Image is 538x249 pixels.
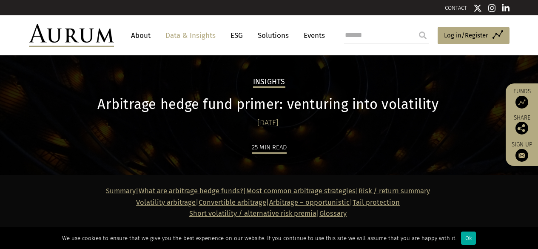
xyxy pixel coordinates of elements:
[65,96,471,113] h1: Arbitrage hedge fund primer: venturing into volatility
[438,27,510,45] a: Log in/Register
[502,4,510,12] img: Linkedin icon
[253,77,285,88] h2: Insights
[269,198,350,206] a: Arbitrage – opportunistic
[515,149,528,162] img: Sign up to our newsletter
[29,24,114,47] img: Aurum
[127,28,155,43] a: About
[510,115,534,135] div: Share
[136,198,196,206] a: Volatility arbitrage
[252,142,287,154] div: 25 min read
[515,122,528,135] img: Share this post
[510,88,534,109] a: Funds
[189,209,347,218] span: |
[299,28,325,43] a: Events
[65,117,471,129] div: [DATE]
[246,187,356,195] a: Most common arbitrage strategies
[136,198,353,206] strong: | | |
[359,187,430,195] a: Risk / return summary
[199,198,266,206] a: Convertible arbitrage
[353,198,400,206] a: Tail protection
[414,27,431,44] input: Submit
[106,187,136,195] a: Summary
[515,96,528,109] img: Access Funds
[139,187,243,195] a: What are arbitrage hedge funds?
[226,28,247,43] a: ESG
[444,30,488,40] span: Log in/Register
[253,28,293,43] a: Solutions
[510,141,534,162] a: Sign up
[488,4,496,12] img: Instagram icon
[445,5,467,11] a: CONTACT
[161,28,220,43] a: Data & Insights
[461,232,476,245] div: Ok
[319,209,347,218] a: Glossary
[473,4,482,12] img: Twitter icon
[189,209,316,218] a: Short volatility / alternative risk premia
[106,187,359,195] strong: | | |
